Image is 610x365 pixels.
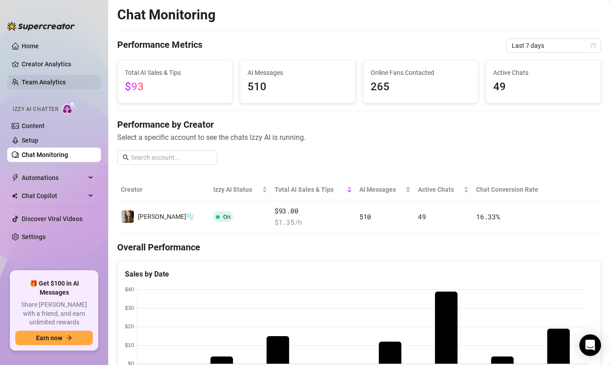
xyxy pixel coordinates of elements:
[15,331,93,345] button: Earn nowarrow-right
[36,334,62,342] span: Earn now
[22,42,39,50] a: Home
[22,189,86,203] span: Chat Copilot
[117,6,216,23] h2: Chat Monitoring
[271,179,356,200] th: Total AI Sales & Tips
[12,193,18,199] img: Chat Copilot
[117,132,601,143] span: Select a specific account to see the chats Izzy AI is running.
[472,179,553,200] th: Chat Conversion Rate
[13,105,58,114] span: Izzy AI Chatter
[275,217,352,228] span: $ 1.35 /h
[213,185,260,194] span: Izzy AI Status
[493,79,593,96] span: 49
[414,179,472,200] th: Active Chats
[117,38,202,53] h4: Performance Metrics
[359,212,371,221] span: 510
[22,171,86,185] span: Automations
[117,241,601,254] h4: Overall Performance
[62,102,76,115] img: AI Chatter
[125,68,225,78] span: Total AI Sales & Tips
[356,179,414,200] th: AI Messages
[123,154,129,161] span: search
[418,212,426,221] span: 49
[117,179,210,200] th: Creator
[22,215,83,222] a: Discover Viral Videos
[371,79,471,96] span: 265
[22,57,94,71] a: Creator Analytics
[117,118,601,131] h4: Performance by Creator
[131,152,212,162] input: Search account...
[579,334,601,356] div: Open Intercom Messenger
[22,122,45,129] a: Content
[22,137,38,144] a: Setup
[125,80,144,93] span: $93
[248,68,348,78] span: AI Messages
[275,185,345,194] span: Total AI Sales & Tips
[22,79,66,86] a: Team Analytics
[12,174,19,181] span: thunderbolt
[493,68,593,78] span: Active Chats
[275,206,352,217] span: $93.00
[66,335,72,341] span: arrow-right
[125,268,593,280] div: Sales by Date
[15,300,93,327] span: Share [PERSON_NAME] with a friend, and earn unlimited rewards
[591,43,596,48] span: calendar
[359,185,404,194] span: AI Messages
[223,213,230,220] span: On
[512,39,596,52] span: Last 7 days
[22,151,68,158] a: Chat Monitoring
[22,233,46,240] a: Settings
[7,22,75,31] img: logo-BBDzfeDw.svg
[248,79,348,96] span: 510
[210,179,271,200] th: Izzy AI Status
[121,210,134,223] img: Bella🫧
[138,213,194,220] span: [PERSON_NAME]🫧
[371,68,471,78] span: Online Fans Contacted
[476,212,500,221] span: 16.33 %
[15,279,93,297] span: 🎁 Get $100 in AI Messages
[418,185,462,194] span: Active Chats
